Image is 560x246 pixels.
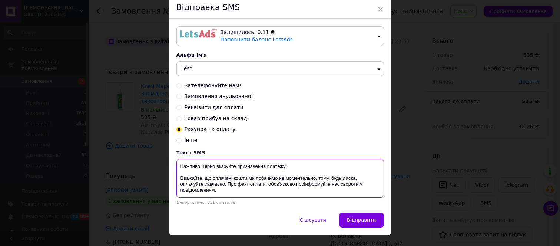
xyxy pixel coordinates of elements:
[176,159,384,198] textarea: Сума до оплати 535 грн В призначенні вказати: "За товар згідно замовлення № 366094613" Найменуван...
[347,217,376,223] span: Відправити
[221,29,374,36] div: Залишилось: 0.11 ₴
[185,137,198,143] span: Інше
[221,37,293,43] a: Поповнити баланс LetsAds
[185,104,243,110] span: Реквізити для сплати
[292,213,334,228] button: Скасувати
[185,115,248,121] span: Товар прибув на склад
[300,217,326,223] span: Скасувати
[176,200,384,205] div: Використано: 511 символів
[176,150,384,155] div: Текст SMS
[185,126,236,132] span: Рахунок на оплату
[182,65,192,71] span: Test
[339,213,384,228] button: Відправити
[185,82,242,88] span: Зателефонуйте нам!
[377,3,384,16] span: ×
[185,93,254,99] span: Замовлення анульовано!
[176,52,207,58] span: Альфа-ім'я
